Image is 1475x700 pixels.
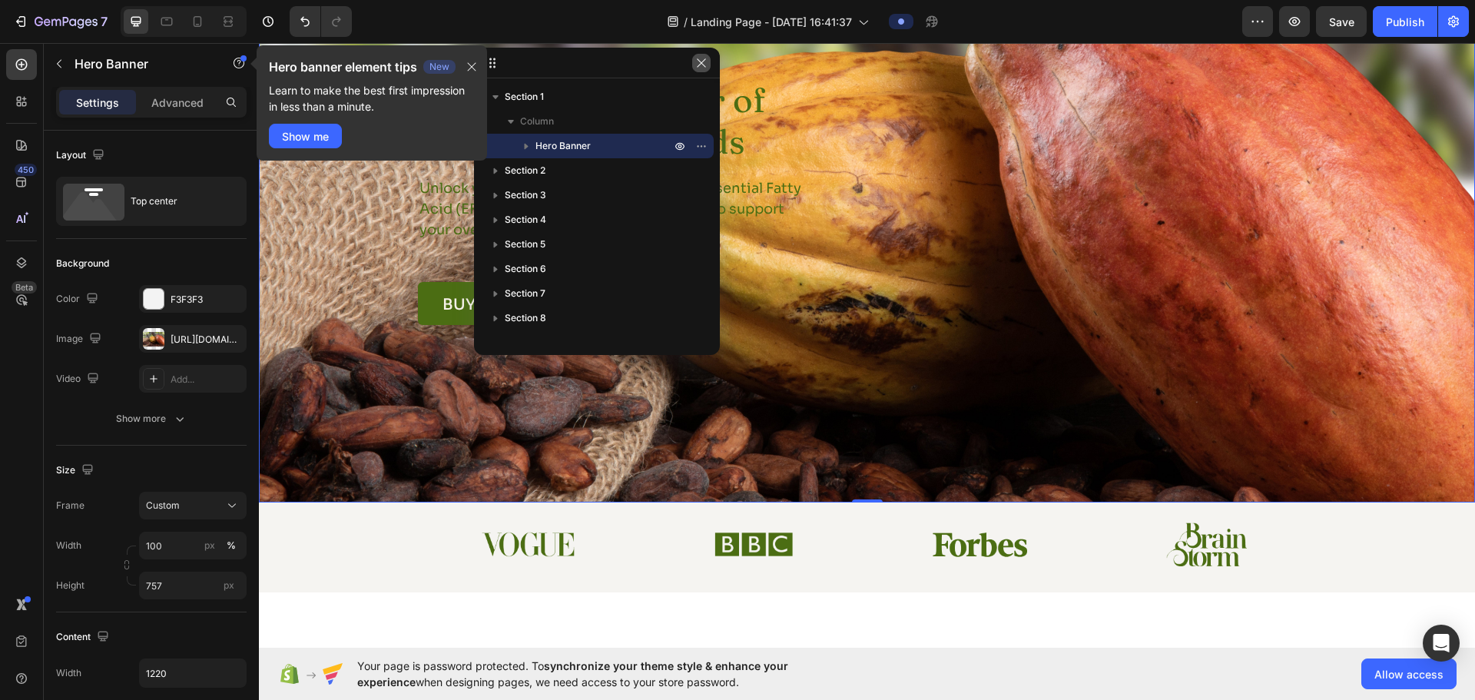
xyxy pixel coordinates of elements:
div: Publish [1386,14,1424,30]
label: Width [56,539,81,552]
input: px% [139,532,247,559]
button: Save [1316,6,1367,37]
div: Beta [12,281,37,294]
div: Show more [116,411,187,426]
span: Section 5 [505,237,545,252]
span: / [684,14,688,30]
p: Hero Banner [75,55,205,73]
span: Section 6 [505,261,546,277]
div: Content [56,627,112,648]
label: Frame [56,499,85,513]
div: 450 [15,164,37,176]
iframe: Design area [259,43,1475,648]
div: [URL][DOMAIN_NAME] [171,333,243,347]
div: % [227,539,236,552]
p: 7 [101,12,108,31]
span: Section 1 [505,89,544,105]
button: Publish [1373,6,1437,37]
p: Advanced [151,95,204,111]
button: Allow access [1361,659,1457,689]
input: Auto [140,659,246,687]
button: Custom [139,492,247,519]
span: Section 3 [505,187,546,203]
span: Hero Banner [535,138,591,154]
span: Section 4 [505,212,546,227]
div: px [204,539,215,552]
button: 7 [6,6,114,37]
span: Your page is password protected. To when designing pages, we need access to your store password. [357,658,848,690]
div: F3F3F3 [171,293,243,307]
div: Background [56,257,109,270]
div: Width [56,666,81,680]
span: Section 9 [505,335,546,350]
button: px [222,536,240,555]
span: synchronize your theme style & enhance your experience [357,659,788,688]
div: Top center [131,184,224,219]
div: Color [56,289,101,310]
p: Settings [76,95,119,111]
div: Video [56,369,102,390]
span: Custom [146,499,180,513]
div: Size [56,460,97,481]
span: px [224,579,234,591]
img: gempages_581823684407198568-c45112b3-3800-4ce7-be6e-a5a7b8fc4722.png [669,488,773,516]
div: Open Intercom Messenger [1423,625,1460,662]
input: px [139,572,247,599]
span: Column [520,114,554,129]
div: Undo/Redo [290,6,352,37]
div: Image [56,329,104,350]
label: Height [56,579,85,592]
span: Landing Page - [DATE] 16:41:37 [691,14,852,30]
span: Save [1329,15,1354,28]
span: Section 7 [505,286,545,301]
button: % [201,536,219,555]
span: Allow access [1374,666,1444,682]
img: gempages_581823684407198568-2230a22a-6052-4ff7-ae50-eb51523927e6.png [907,479,988,523]
div: Layout [56,145,108,166]
span: Section 2 [505,163,545,178]
img: gempages_581823684407198568-374a7db5-69ab-42ea-8c52-957ea52699d8.png [455,483,535,519]
div: Add... [171,373,243,386]
button: Show more [56,405,247,433]
span: Section 8 [505,310,546,326]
